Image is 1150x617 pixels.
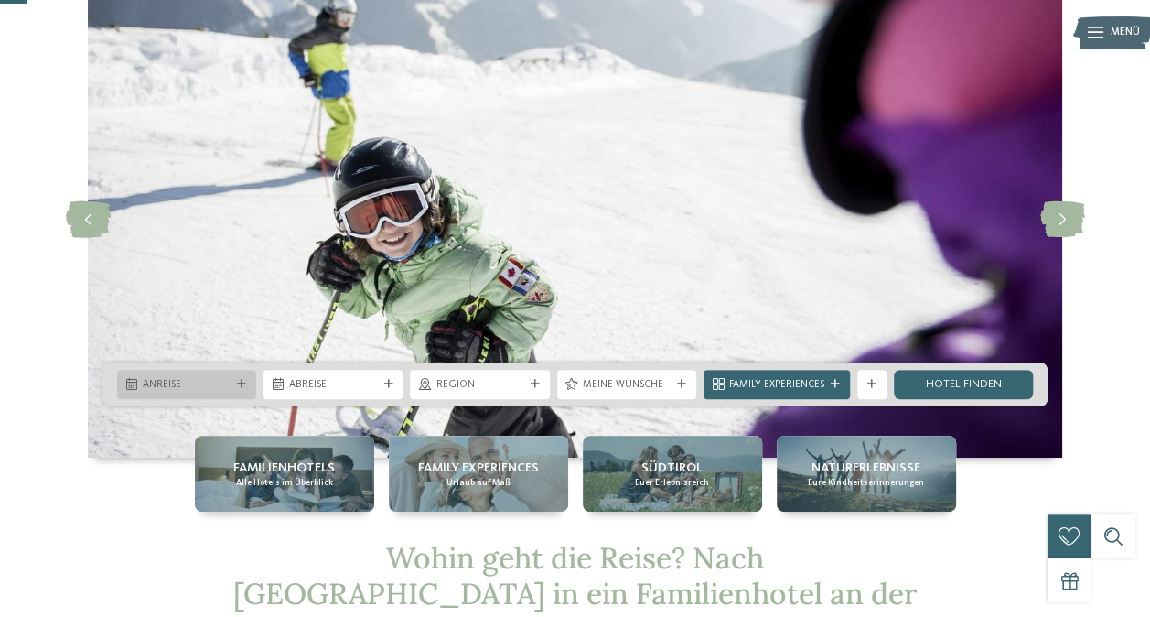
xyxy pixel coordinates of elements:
span: Region [435,378,523,393]
span: Family Experiences [418,459,539,477]
span: Alle Hotels im Überblick [236,477,333,489]
span: Abreise [289,378,377,393]
span: Südtirol [641,459,703,477]
span: Euer Erlebnisreich [635,477,709,489]
span: Anreise [143,378,231,393]
a: Familienhotel an der Piste = Spaß ohne Ende Naturerlebnisse Eure Kindheitserinnerungen [777,436,956,512]
span: Eure Kindheitserinnerungen [808,477,924,489]
span: Naturerlebnisse [811,459,920,477]
a: Familienhotel an der Piste = Spaß ohne Ende Familienhotels Alle Hotels im Überblick [195,436,374,512]
span: Family Experiences [729,378,824,393]
a: Familienhotel an der Piste = Spaß ohne Ende Südtirol Euer Erlebnisreich [583,436,762,512]
span: Familienhotels [233,459,335,477]
span: Urlaub auf Maß [446,477,511,489]
a: Familienhotel an der Piste = Spaß ohne Ende Family Experiences Urlaub auf Maß [389,436,568,512]
span: Meine Wünsche [583,378,671,393]
a: Hotel finden [894,370,1033,399]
